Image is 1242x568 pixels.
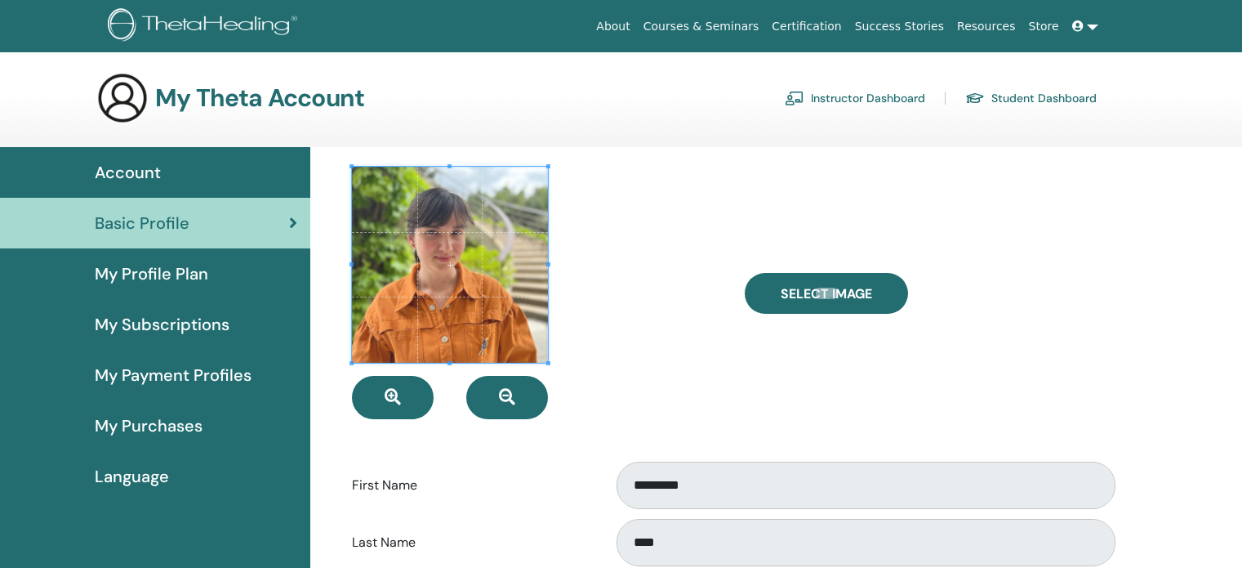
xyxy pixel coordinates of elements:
span: My Profile Plan [95,262,208,286]
span: Account [95,160,161,185]
a: Courses & Seminars [637,11,766,42]
label: First Name [340,470,601,501]
a: Success Stories [848,11,950,42]
a: Student Dashboard [965,85,1097,111]
span: My Purchases [95,414,203,438]
img: chalkboard-teacher.svg [785,91,804,105]
a: Resources [950,11,1022,42]
span: My Payment Profiles [95,363,252,387]
a: Certification [765,11,848,42]
span: My Subscriptions [95,312,229,337]
label: Last Name [340,527,601,558]
h3: My Theta Account [155,83,364,113]
span: Select Image [781,285,872,302]
img: graduation-cap.svg [965,92,985,105]
a: Instructor Dashboard [785,85,925,111]
span: Basic Profile [95,211,189,235]
img: logo.png [108,8,303,45]
img: generic-user-icon.jpg [96,72,149,124]
a: Store [1022,11,1066,42]
a: About [590,11,636,42]
input: Select Image [816,288,837,299]
span: Language [95,464,169,489]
